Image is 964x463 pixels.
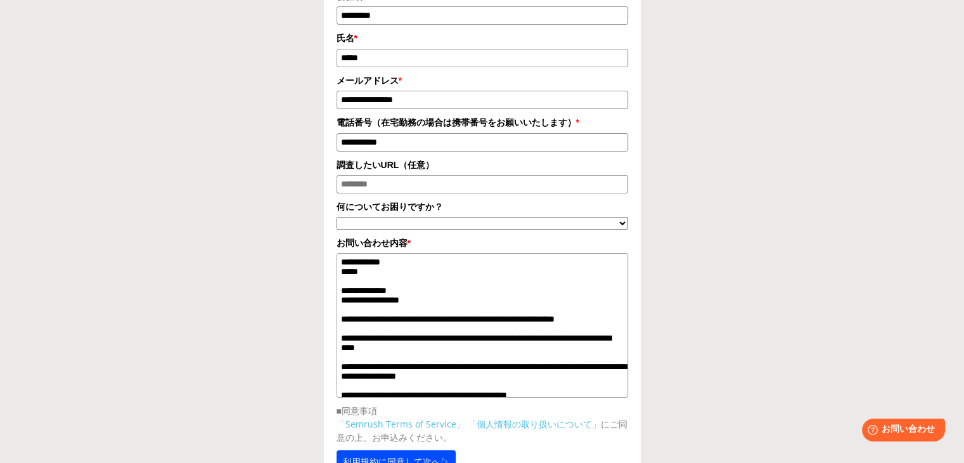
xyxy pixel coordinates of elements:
[337,115,628,129] label: 電話番号（在宅勤務の場合は携帯番号をお願いいたします）
[851,414,950,449] iframe: Help widget launcher
[468,418,601,430] a: 「個人情報の取り扱いについて」
[337,74,628,88] label: メールアドレス
[337,158,628,172] label: 調査したいURL（任意）
[337,417,628,444] p: にご同意の上、お申込みください。
[337,404,628,417] p: ■同意事項
[337,200,628,214] label: 何についてお困りですか？
[337,418,465,430] a: 「Semrush Terms of Service」
[337,31,628,45] label: 氏名
[337,236,628,250] label: お問い合わせ内容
